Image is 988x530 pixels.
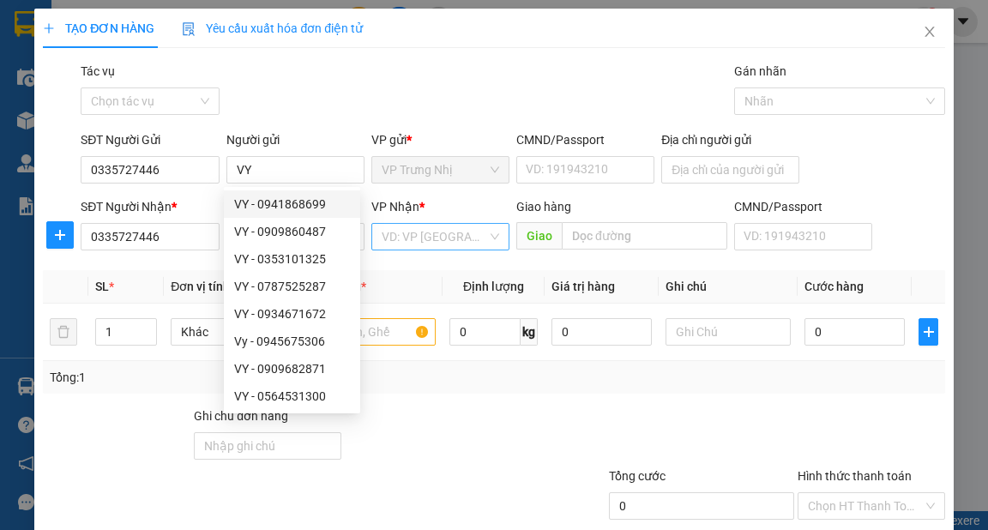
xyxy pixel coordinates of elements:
[234,359,350,378] div: VY - 0909682871
[194,432,341,460] input: Ghi chú đơn hàng
[224,245,360,273] div: VY - 0353101325
[224,355,360,382] div: VY - 0909682871
[15,76,135,100] div: 0907175762
[182,21,363,35] span: Yêu cầu xuất hóa đơn điện tử
[81,130,219,149] div: SĐT Người Gửi
[310,318,437,346] input: VD: Bàn, Ghế
[734,64,786,78] label: Gán nhãn
[659,270,798,304] th: Ghi chú
[81,64,115,78] label: Tác vụ
[371,130,509,149] div: VP gửi
[171,280,235,293] span: Đơn vị tính
[234,250,350,268] div: VY - 0353101325
[551,280,615,293] span: Giá trị hàng
[798,469,912,483] label: Hình thức thanh toán
[551,318,652,346] input: 0
[81,197,219,216] div: SĐT Người Nhận
[226,130,364,149] div: Người gửi
[224,382,360,410] div: VY - 0564531300
[609,469,666,483] span: Tổng cước
[46,221,74,249] button: plus
[147,15,267,56] div: 93 NTB Q1
[923,25,937,39] span: close
[50,318,77,346] button: delete
[463,280,524,293] span: Định lượng
[234,277,350,296] div: VY - 0787525287
[906,9,954,57] button: Close
[144,111,268,135] div: 80.000
[234,387,350,406] div: VY - 0564531300
[224,300,360,328] div: VY - 0934671672
[516,200,571,214] span: Giao hàng
[661,130,799,149] div: Địa chỉ người gửi
[47,228,73,242] span: plus
[224,190,360,218] div: VY - 0941868699
[144,115,158,133] span: C :
[95,280,109,293] span: SL
[181,319,286,345] span: Khác
[15,16,41,34] span: Gửi:
[234,195,350,214] div: VY - 0941868699
[224,328,360,355] div: Vy - 0945675306
[43,21,154,35] span: TẠO ĐƠN HÀNG
[562,222,727,250] input: Dọc đường
[521,318,538,346] span: kg
[919,318,937,346] button: plus
[194,409,288,423] label: Ghi chú đơn hàng
[147,16,188,34] span: Nhận:
[371,200,419,214] span: VP Nhận
[43,22,55,34] span: plus
[661,156,799,184] input: Địa chỉ của người gửi
[516,222,562,250] span: Giao
[234,222,350,241] div: VY - 0909860487
[147,76,267,100] div: 0917012369
[147,56,267,76] div: TUÂN
[666,318,792,346] input: Ghi Chú
[234,332,350,351] div: Vy - 0945675306
[224,218,360,245] div: VY - 0909860487
[382,157,499,183] span: VP Trưng Nhị
[234,304,350,323] div: VY - 0934671672
[15,56,135,76] div: PHƯƠNG
[15,15,135,56] div: VP Trưng Nhị
[50,368,383,387] div: Tổng: 1
[310,280,366,293] span: Tên hàng
[182,22,196,36] img: icon
[734,197,872,216] div: CMND/Passport
[804,280,864,293] span: Cước hàng
[919,325,937,339] span: plus
[224,273,360,300] div: VY - 0787525287
[516,130,654,149] div: CMND/Passport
